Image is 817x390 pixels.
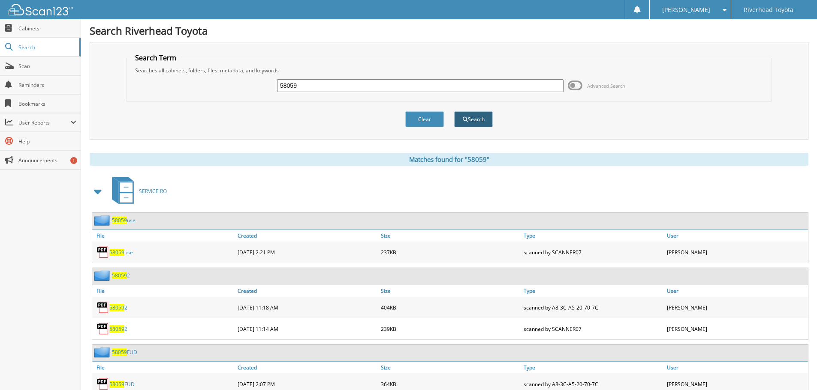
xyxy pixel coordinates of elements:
[235,320,379,337] div: [DATE] 11:14 AM
[18,25,76,32] span: Cabinets
[109,325,124,333] span: 58059
[379,285,522,297] a: Size
[235,285,379,297] a: Created
[92,285,235,297] a: File
[522,244,665,261] div: scanned by SCANNER07
[665,285,808,297] a: User
[90,153,808,166] div: Matches found for "58059"
[379,244,522,261] div: 237KB
[379,230,522,241] a: Size
[92,362,235,373] a: File
[18,44,75,51] span: Search
[90,24,808,38] h1: Search Riverhead Toyota
[522,299,665,316] div: scanned by A8-3C-A5-20-70-7C
[18,63,76,70] span: Scan
[235,230,379,241] a: Created
[112,348,137,356] a: 58059FUD
[94,215,112,226] img: folder2.png
[109,304,124,311] span: 58059
[18,157,76,164] span: Announcements
[405,111,444,127] button: Clear
[92,230,235,241] a: File
[744,7,793,12] span: Riverhead Toyota
[109,249,124,256] span: 58059
[379,320,522,337] div: 239KB
[379,362,522,373] a: Size
[94,270,112,281] img: folder2.png
[109,381,135,388] a: 58059FUD
[109,325,127,333] a: 580592
[18,81,76,89] span: Reminders
[665,320,808,337] div: [PERSON_NAME]
[235,362,379,373] a: Created
[9,4,73,15] img: scan123-logo-white.svg
[109,304,127,311] a: 580592
[94,347,112,357] img: folder2.png
[112,217,136,224] a: 58059use
[587,83,625,89] span: Advanced Search
[454,111,493,127] button: Search
[96,301,109,314] img: PDF.png
[96,246,109,259] img: PDF.png
[522,320,665,337] div: scanned by SCANNER07
[112,348,127,356] span: 58059
[131,53,181,63] legend: Search Term
[18,100,76,107] span: Bookmarks
[774,349,817,390] iframe: Chat Widget
[18,119,70,126] span: User Reports
[107,174,167,208] a: SERVICE RO
[112,272,130,279] a: 580592
[109,249,133,256] a: 58059use
[665,244,808,261] div: [PERSON_NAME]
[139,188,167,195] span: SERVICE RO
[665,362,808,373] a: User
[235,299,379,316] div: [DATE] 11:18 AM
[70,157,77,164] div: 1
[665,230,808,241] a: User
[665,299,808,316] div: [PERSON_NAME]
[235,244,379,261] div: [DATE] 2:21 PM
[522,285,665,297] a: Type
[379,299,522,316] div: 404KB
[131,67,767,74] div: Searches all cabinets, folders, files, metadata, and keywords
[112,272,127,279] span: 58059
[522,230,665,241] a: Type
[662,7,710,12] span: [PERSON_NAME]
[112,217,127,224] span: 58059
[109,381,124,388] span: 58059
[18,138,76,145] span: Help
[522,362,665,373] a: Type
[96,322,109,335] img: PDF.png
